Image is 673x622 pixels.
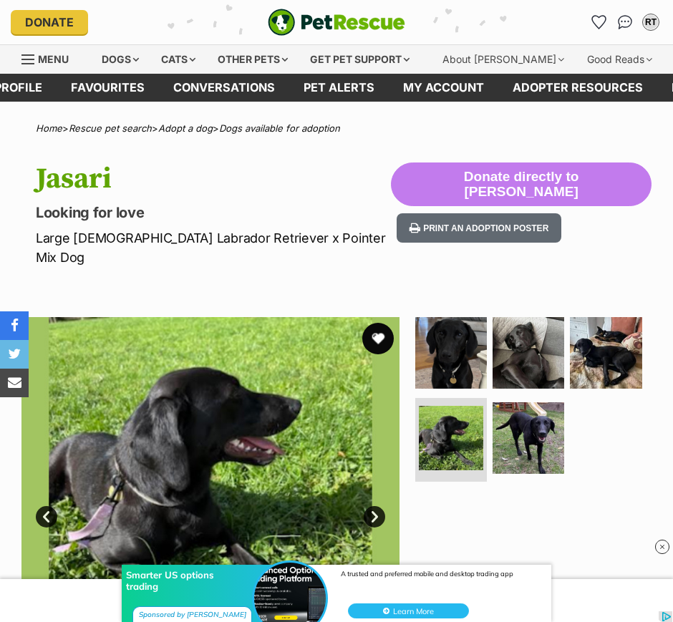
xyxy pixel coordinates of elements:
a: conversations [159,74,289,102]
a: Adopt a dog [158,122,213,134]
div: RT [644,15,658,29]
div: Cats [151,45,205,74]
button: Learn More [348,67,469,82]
img: Photo of Jasari [493,317,564,389]
h1: Jasari [36,162,391,195]
a: Favourites [57,74,159,102]
a: Donate [11,10,88,34]
a: My account [389,74,498,102]
a: Rescue pet search [69,122,152,134]
p: Looking for love [36,203,391,223]
a: Conversations [614,11,636,34]
div: Good Reads [577,45,662,74]
div: Dogs [92,45,149,74]
img: Photo of Jasari [493,402,564,474]
img: close_rtb.svg [655,540,669,554]
a: Prev [36,506,57,528]
a: PetRescue [268,9,405,36]
a: Dogs available for adoption [219,122,340,134]
a: Favourites [588,11,611,34]
div: Get pet support [300,45,420,74]
a: Adopter resources [498,74,657,102]
img: Photo of Jasari [415,317,487,389]
img: Smarter US options trading [254,26,326,98]
a: Next [364,506,385,528]
ul: Account quick links [588,11,662,34]
div: Smarter US options trading [126,33,246,56]
a: Pet alerts [289,74,389,102]
a: Menu [21,45,79,71]
img: Photo of Jasari [419,406,483,470]
div: Other pets [208,45,298,74]
button: My account [639,11,662,34]
button: favourite [362,323,394,354]
img: chat-41dd97257d64d25036548639549fe6c8038ab92f7586957e7f3b1b290dea8141.svg [618,15,633,29]
button: Donate directly to [PERSON_NAME] [391,162,652,207]
img: logo-e224e6f780fb5917bec1dbf3a21bbac754714ae5b6737aabdf751b685950b380.svg [268,9,405,36]
a: Home [36,122,62,134]
button: Print an adoption poster [397,213,561,243]
span: Menu [38,53,69,65]
div: A trusted and preferred mobile and desktop trading app [341,33,533,42]
img: Photo of Jasari [570,317,641,389]
div: Sponsored by [PERSON_NAME] [132,70,252,88]
p: Large [DEMOGRAPHIC_DATA] Labrador Retriever x Pointer Mix Dog [36,228,391,267]
div: About [PERSON_NAME] [432,45,574,74]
